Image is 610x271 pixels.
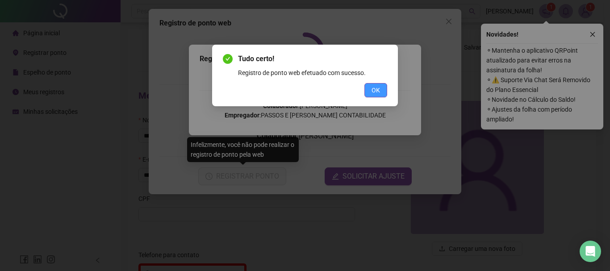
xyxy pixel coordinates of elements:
div: Open Intercom Messenger [580,241,601,262]
span: check-circle [223,54,233,64]
span: OK [372,85,380,95]
button: OK [364,83,387,97]
div: Registro de ponto web efetuado com sucesso. [238,68,387,78]
span: Tudo certo! [238,54,387,64]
